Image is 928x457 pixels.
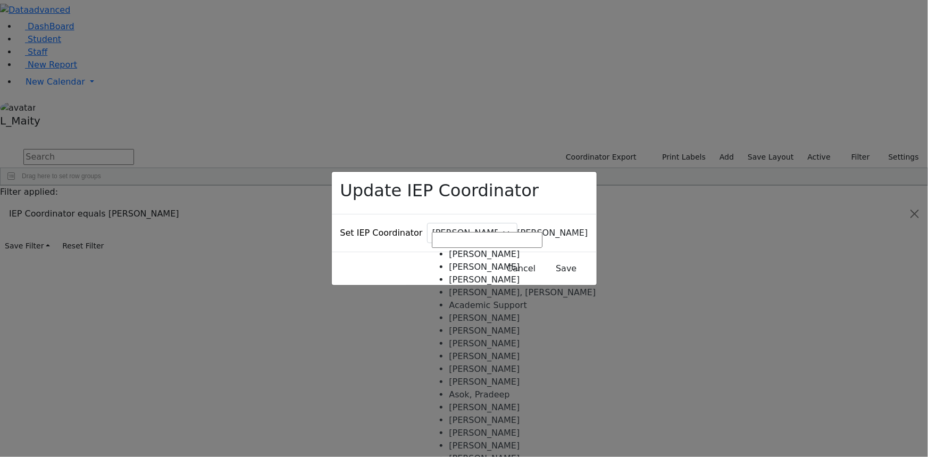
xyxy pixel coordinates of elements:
[449,401,753,414] li: [PERSON_NAME]
[449,350,753,363] li: [PERSON_NAME]
[449,439,753,452] li: [PERSON_NAME]
[449,427,753,439] li: [PERSON_NAME]
[449,273,753,286] li: [PERSON_NAME]
[449,325,753,337] li: [PERSON_NAME]
[517,228,588,238] span: Baker, Hadassah
[449,337,753,350] li: [PERSON_NAME]
[449,248,753,261] li: [PERSON_NAME]
[449,312,753,325] li: [PERSON_NAME]
[340,227,423,239] label: Set IEP Coordinator
[449,376,753,388] li: [PERSON_NAME]
[432,232,542,248] input: Search
[449,299,753,312] li: Academic Support
[449,261,753,273] li: [PERSON_NAME]
[340,180,539,201] h2: Update IEP Coordinator
[449,414,753,427] li: [PERSON_NAME]
[449,388,753,401] li: Asok, Pradeep
[449,286,753,299] li: [PERSON_NAME], [PERSON_NAME]
[449,363,753,376] li: [PERSON_NAME]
